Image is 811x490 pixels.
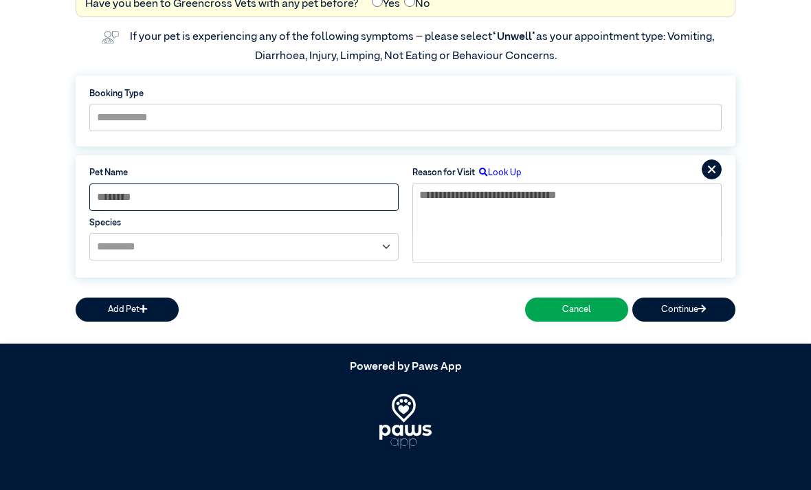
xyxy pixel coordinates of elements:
label: Reason for Visit [412,166,475,179]
label: Look Up [475,166,522,179]
label: Booking Type [89,87,722,100]
label: Pet Name [89,166,399,179]
button: Add Pet [76,298,179,322]
label: If your pet is experiencing any of the following symptoms – please select as your appointment typ... [130,32,716,62]
button: Continue [632,298,735,322]
span: “Unwell” [492,32,536,43]
img: PawsApp [379,394,432,449]
h5: Powered by Paws App [76,361,735,374]
label: Species [89,216,399,230]
button: Cancel [525,298,628,322]
img: vet [97,26,123,48]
